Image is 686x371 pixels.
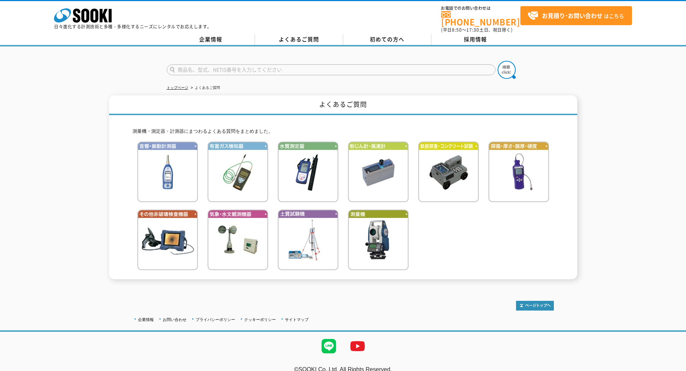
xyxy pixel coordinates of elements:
[167,86,188,90] a: トップページ
[516,301,554,311] img: トップページへ
[343,34,431,45] a: 初めての方へ
[441,11,520,26] a: [PHONE_NUMBER]
[343,332,372,361] img: YouTube
[278,209,338,270] img: 土質試験機
[138,317,154,322] a: 企業情報
[466,27,479,33] span: 17:30
[348,209,409,270] img: 測量機
[314,332,343,361] img: LINE
[54,24,212,29] p: 日々進化する計測技術と多種・多様化するニーズにレンタルでお応えします。
[488,141,549,202] img: 探傷・厚さ・膜厚・硬度
[137,209,198,270] img: その他非破壊検査機器
[285,317,309,322] a: サイトマップ
[207,209,268,270] img: 気象・水文観測機器
[196,317,235,322] a: プライバシーポリシー
[370,35,404,43] span: 初めての方へ
[137,141,198,202] img: 音響・振動計測器
[133,128,554,135] p: 測量機・測定器・計測器にまつわるよくある質問をまとめました。
[255,34,343,45] a: よくあるご質問
[109,95,577,115] h1: よくあるご質問
[441,6,520,10] span: お電話でのお問い合わせは
[163,317,187,322] a: お問い合わせ
[441,27,512,33] span: (平日 ～ 土日、祝日除く)
[189,84,220,92] li: よくあるご質問
[542,11,602,20] strong: お見積り･お問い合わせ
[348,141,409,202] img: 粉じん計・風速計
[207,141,268,202] img: 有害ガス検知器
[418,141,479,202] img: 鉄筋検査・コンクリート試験
[244,317,276,322] a: クッキーポリシー
[498,61,516,79] img: btn_search.png
[520,6,632,25] a: お見積り･お問い合わせはこちら
[167,64,496,75] input: 商品名、型式、NETIS番号を入力してください
[452,27,462,33] span: 8:50
[431,34,520,45] a: 採用情報
[167,34,255,45] a: 企業情報
[278,141,338,202] img: 水質測定器
[528,10,624,21] span: はこちら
